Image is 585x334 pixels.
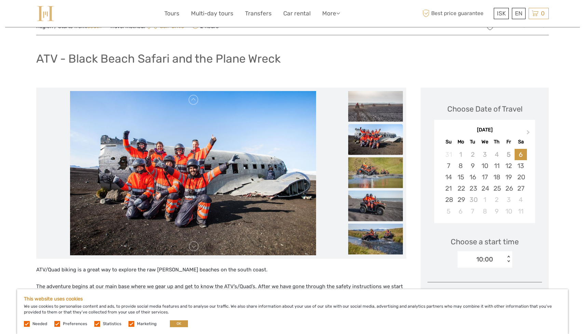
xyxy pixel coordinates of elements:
div: Choose Date of Travel [447,104,522,114]
div: Choose Saturday, September 27th, 2025 [515,183,527,194]
div: Tu [467,137,479,146]
div: Choose Thursday, October 9th, 2025 [491,206,503,217]
a: Car rental [283,9,311,18]
div: Choose Friday, October 10th, 2025 [503,206,515,217]
div: Not available Monday, September 1st, 2025 [455,149,467,160]
img: 1992ea78df3549dd8705f46a6a384588_slider_thumbnail.jpeg [348,223,403,254]
a: Tours [164,9,179,18]
label: Marketing [137,321,157,327]
div: Choose Monday, September 8th, 2025 [455,160,467,171]
div: Choose Tuesday, September 16th, 2025 [467,171,479,183]
div: Choose Thursday, September 25th, 2025 [491,183,503,194]
div: Choose Friday, October 3rd, 2025 [503,194,515,205]
div: Not available Tuesday, September 30th, 2025 [467,194,479,205]
div: We [479,137,491,146]
div: Choose Tuesday, September 9th, 2025 [467,160,479,171]
div: Choose Tuesday, September 23rd, 2025 [467,183,479,194]
div: Sa [515,137,527,146]
div: Choose Thursday, September 11th, 2025 [491,160,503,171]
div: Fr [503,137,515,146]
div: Choose Monday, October 6th, 2025 [455,206,467,217]
span: ISK [497,10,506,17]
div: Choose Wednesday, September 24th, 2025 [479,183,491,194]
div: Choose Wednesday, September 10th, 2025 [479,160,491,171]
div: Choose Saturday, September 6th, 2025 [515,149,527,160]
div: Choose Wednesday, September 17th, 2025 [479,171,491,183]
div: Choose Tuesday, October 7th, 2025 [467,206,479,217]
span: Choose a start time [451,236,519,247]
div: Choose Sunday, October 5th, 2025 [443,206,454,217]
div: Choose Sunday, September 28th, 2025 [443,194,454,205]
div: Not available Wednesday, September 3rd, 2025 [479,149,491,160]
div: Choose Sunday, September 7th, 2025 [443,160,454,171]
div: Choose Friday, September 12th, 2025 [503,160,515,171]
img: 6b0f8e087bdd4ee18e5e361b1442efb9_slider_thumbnail.jpeg [348,157,403,188]
div: Choose Saturday, September 13th, 2025 [515,160,527,171]
p: We're away right now. Please check back later! [10,12,77,17]
div: Not available Sunday, August 31st, 2025 [443,149,454,160]
div: [DATE] [434,127,535,134]
div: Choose Wednesday, October 8th, 2025 [479,206,491,217]
div: month 2025-09 [436,149,533,217]
div: Choose Monday, September 15th, 2025 [455,171,467,183]
p: ATV/Quad biking is a great way to explore the raw [PERSON_NAME] beaches on the south coast. [36,266,406,274]
a: Transfers [245,9,272,18]
div: Su [443,137,454,146]
div: EN [512,8,526,19]
a: More [322,9,340,18]
div: Mo [455,137,467,146]
a: Multi-day tours [191,9,233,18]
div: Choose Wednesday, October 1st, 2025 [479,194,491,205]
button: Next Month [523,128,534,139]
div: Choose Saturday, October 4th, 2025 [515,194,527,205]
img: 975-fd72f77c-0a60-4403-8c23-69ec0ff557a4_logo_small.jpg [36,5,55,22]
div: We use cookies to personalise content and ads, to provide social media features and to analyse ou... [17,289,568,334]
div: Choose Sunday, September 14th, 2025 [443,171,454,183]
p: The adventure begins at our main base where we gear up and get to know the ATV’s/Quad’s. After we... [36,282,406,326]
div: Choose Saturday, October 11th, 2025 [515,206,527,217]
div: Choose Monday, September 22nd, 2025 [455,183,467,194]
div: 10:00 [476,255,493,264]
img: 1e1a7fdab880422cae0eb7cbfb90e36d_slider_thumbnail.jpeg [348,190,403,221]
div: Choose Thursday, October 2nd, 2025 [491,194,503,205]
div: Choose Monday, September 29th, 2025 [455,194,467,205]
img: 29f8326ed512440aaee9956f54a40c85_main_slider.jpeg [70,91,316,255]
div: Th [491,137,503,146]
button: OK [170,320,188,327]
h1: ATV - Black Beach Safari and the Plane Wreck [36,52,281,66]
div: Choose Sunday, September 21st, 2025 [443,183,454,194]
img: 29f8326ed512440aaee9956f54a40c85_slider_thumbnail.jpeg [348,124,403,155]
label: Preferences [63,321,87,327]
div: < > [505,256,511,263]
div: Not available Tuesday, September 2nd, 2025 [467,149,479,160]
h5: This website uses cookies [24,296,561,302]
div: Choose Friday, September 26th, 2025 [503,183,515,194]
div: Not available Thursday, September 4th, 2025 [491,149,503,160]
div: Choose Saturday, September 20th, 2025 [515,171,527,183]
button: Open LiveChat chat widget [79,11,87,19]
div: Not available Friday, September 5th, 2025 [503,149,515,160]
img: 3cc18a99091143c6b857f1f512b809d6_slider_thumbnail.jpeg [348,91,403,121]
span: Best price guarantee [421,8,492,19]
label: Statistics [103,321,121,327]
div: Choose Thursday, September 18th, 2025 [491,171,503,183]
span: 0 [540,10,546,17]
div: Choose Friday, September 19th, 2025 [503,171,515,183]
label: Needed [32,321,47,327]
